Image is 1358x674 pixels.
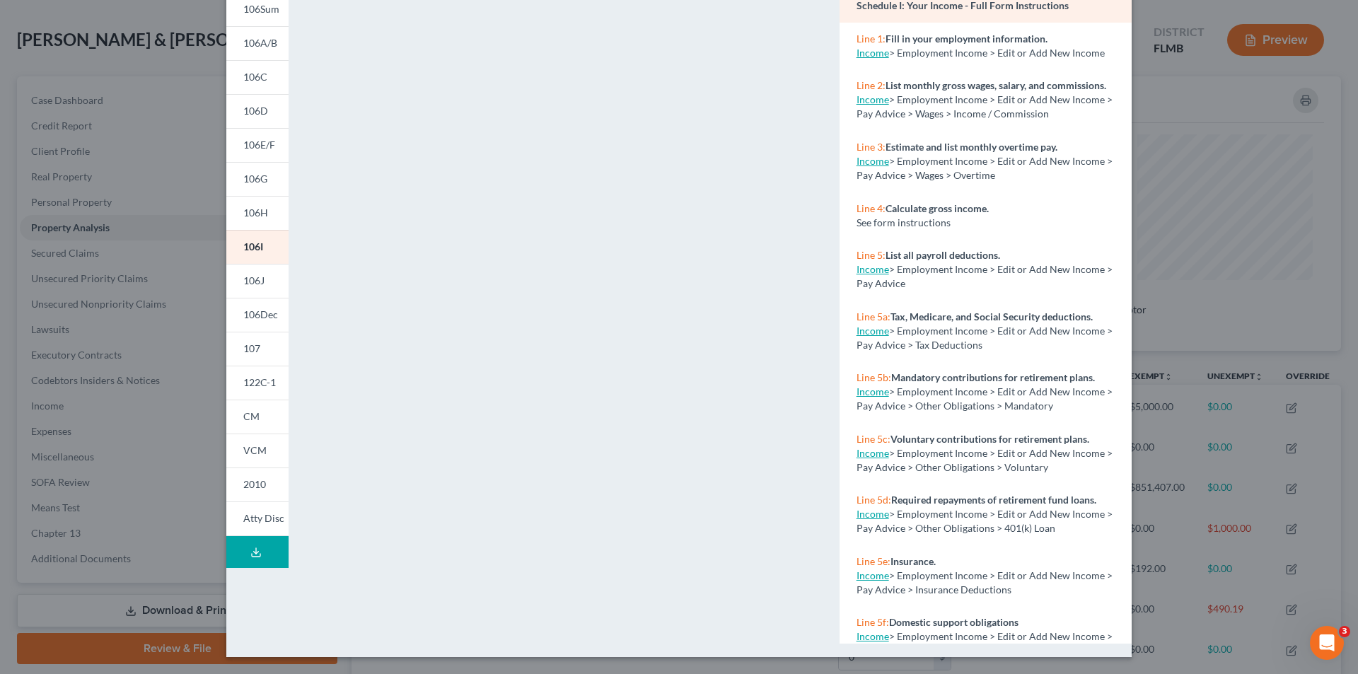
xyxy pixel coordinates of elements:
span: VCM [243,444,267,456]
a: VCM [226,434,289,467]
span: 106C [243,71,267,83]
span: 106Sum [243,3,279,15]
span: Line 2: [857,79,886,91]
span: Line 4: [857,202,886,214]
iframe: Intercom live chat [1310,626,1344,660]
span: 3 [1339,626,1350,637]
strong: Insurance. [890,555,936,567]
strong: Required repayments of retirement fund loans. [891,494,1096,506]
span: Atty Disc [243,512,284,524]
a: 106D [226,94,289,128]
span: 106E/F [243,139,275,151]
span: 122C-1 [243,376,276,388]
strong: Tax, Medicare, and Social Security deductions. [890,310,1093,323]
span: Line 5e: [857,555,890,567]
span: > Employment Income > Edit or Add New Income > Pay Advice > Other Obligations > Voluntary [857,447,1113,473]
strong: Fill in your employment information. [886,33,1047,45]
span: Line 5b: [857,371,891,383]
span: Line 5a: [857,310,890,323]
span: 106Dec [243,308,278,320]
span: 2010 [243,478,266,490]
a: Income [857,155,889,167]
span: > Employment Income > Edit or Add New Income > Pay Advice > Other Obligations > 401(k) Loan [857,508,1113,534]
span: 106G [243,173,267,185]
strong: List all payroll deductions. [886,249,1000,261]
span: > Employment Income > Edit or Add New Income > Pay Advice > Other Obligations > Domestic Sup. [857,630,1113,656]
span: > Employment Income > Edit or Add New Income > Pay Advice > Wages > Overtime [857,155,1113,181]
span: Line 5d: [857,494,891,506]
a: 106C [226,60,289,94]
span: 106D [243,105,268,117]
span: CM [243,410,260,422]
a: 106E/F [226,128,289,162]
span: > Employment Income > Edit or Add New Income > Pay Advice > Other Obligations > Mandatory [857,385,1113,412]
span: Line 3: [857,141,886,153]
span: > Employment Income > Edit or Add New Income > Pay Advice > Insurance Deductions [857,569,1113,595]
strong: Calculate gross income. [886,202,989,214]
a: CM [226,400,289,434]
span: > Employment Income > Edit or Add New Income > Pay Advice > Tax Deductions [857,325,1113,351]
span: 106I [243,240,263,252]
a: 106I [226,230,289,264]
a: Income [857,385,889,397]
span: 106A/B [243,37,277,49]
a: Income [857,47,889,59]
a: 122C-1 [226,366,289,400]
span: Line 5f: [857,616,889,628]
a: Income [857,569,889,581]
span: 106J [243,274,265,286]
strong: Mandatory contributions for retirement plans. [891,371,1095,383]
a: 106J [226,264,289,298]
span: See form instructions [857,216,951,228]
strong: List monthly gross wages, salary, and commissions. [886,79,1106,91]
a: 106H [226,196,289,230]
a: 106Dec [226,298,289,332]
a: Income [857,325,889,337]
a: 107 [226,332,289,366]
strong: Estimate and list monthly overtime pay. [886,141,1057,153]
span: Line 1: [857,33,886,45]
a: 2010 [226,467,289,501]
span: > Employment Income > Edit or Add New Income > Pay Advice [857,263,1113,289]
strong: Domestic support obligations [889,616,1018,628]
span: > Employment Income > Edit or Add New Income [889,47,1105,59]
a: Income [857,93,889,105]
span: 106H [243,207,268,219]
strong: Voluntary contributions for retirement plans. [890,433,1089,445]
a: Atty Disc [226,501,289,536]
span: Line 5c: [857,433,890,445]
a: 106A/B [226,26,289,60]
a: Income [857,508,889,520]
span: > Employment Income > Edit or Add New Income > Pay Advice > Wages > Income / Commission [857,93,1113,120]
a: Income [857,447,889,459]
a: 106G [226,162,289,196]
a: Income [857,263,889,275]
span: Line 5: [857,249,886,261]
a: Income [857,630,889,642]
span: 107 [243,342,260,354]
